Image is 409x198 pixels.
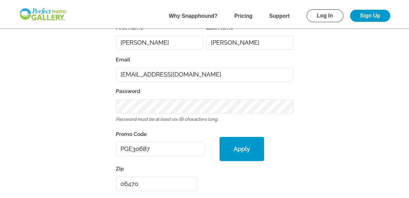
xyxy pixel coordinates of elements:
a: Sign Up [350,10,390,22]
label: Email [116,55,294,64]
a: Log In [307,9,343,22]
a: Support [269,13,290,19]
label: Promo Code [116,130,205,139]
label: Password [116,87,294,96]
a: Why Snapphound? [169,13,218,19]
a: Pricing [234,13,252,19]
i: Password must be at least six (6) characters long. [116,116,218,122]
img: Snapphound Logo [19,7,67,21]
button: Apply [220,137,264,161]
label: Zip [116,164,197,174]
